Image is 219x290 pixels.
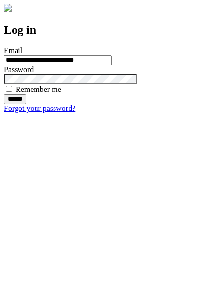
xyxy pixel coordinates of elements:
[4,46,22,54] label: Email
[4,65,34,73] label: Password
[16,85,61,93] label: Remember me
[4,23,215,36] h2: Log in
[4,4,12,12] img: logo-4e3dc11c47720685a147b03b5a06dd966a58ff35d612b21f08c02c0306f2b779.png
[4,104,75,112] a: Forgot your password?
